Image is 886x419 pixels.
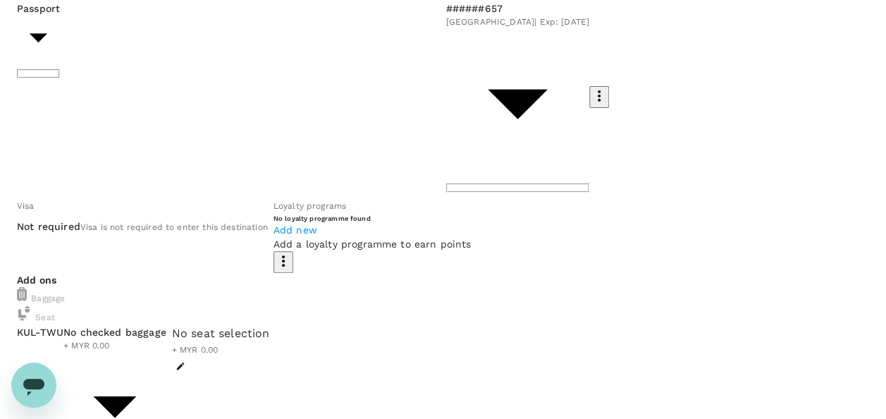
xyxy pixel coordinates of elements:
span: [GEOGRAPHIC_DATA] | Exp: [DATE] [446,16,590,30]
div: Seat [17,306,869,325]
img: baggage-icon [17,306,31,320]
p: KUL - TWU [17,325,63,339]
span: Visa [17,201,35,211]
span: + MYR 0.00 [63,339,166,353]
span: Add new [273,224,317,236]
span: Visa is not required to enter this destination [80,222,268,232]
span: No checked baggage [63,325,166,339]
div: Baggage [17,287,869,306]
div: ######657[GEOGRAPHIC_DATA]| Exp: [DATE] [446,1,590,30]
h6: No loyalty programme found [273,214,472,223]
p: Passport [17,1,60,16]
span: Add a loyalty programme to earn points [273,238,472,250]
span: + MYR 0.00 [172,345,219,355]
div: No seat selection [172,325,270,342]
span: Loyalty programs [273,201,346,211]
div: No checked baggage+ MYR 0.00 [63,325,166,353]
p: Add ons [17,273,869,287]
iframe: Button to launch messaging window [11,363,56,408]
img: baggage-icon [17,287,27,301]
p: Not required [17,219,80,233]
p: ######657 [446,1,590,16]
